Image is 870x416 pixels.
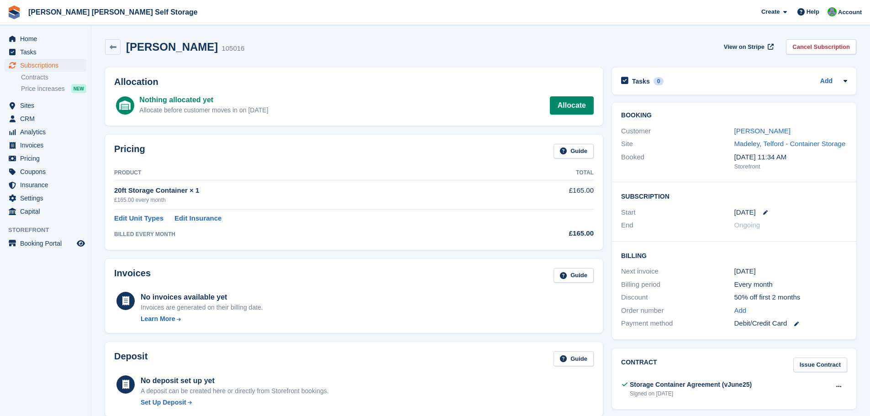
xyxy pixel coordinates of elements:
[8,226,91,235] span: Storefront
[761,7,780,16] span: Create
[5,165,86,178] a: menu
[20,126,75,138] span: Analytics
[20,205,75,218] span: Capital
[621,266,734,277] div: Next invoice
[621,191,847,200] h2: Subscription
[5,205,86,218] a: menu
[734,279,847,290] div: Every month
[734,266,847,277] div: [DATE]
[838,8,862,17] span: Account
[734,305,747,316] a: Add
[5,59,86,72] a: menu
[114,351,148,366] h2: Deposit
[554,351,594,366] a: Guide
[621,279,734,290] div: Billing period
[820,76,833,87] a: Add
[786,39,856,54] a: Cancel Subscription
[114,77,594,87] h2: Allocation
[630,380,752,390] div: Storage Container Agreement (vJune25)
[141,303,263,312] div: Invoices are generated on their billing date.
[504,228,594,239] div: £165.00
[174,213,221,224] a: Edit Insurance
[139,105,268,115] div: Allocate before customer moves in on [DATE]
[5,192,86,205] a: menu
[5,32,86,45] a: menu
[734,127,791,135] a: [PERSON_NAME]
[724,42,765,52] span: View on Stripe
[114,213,163,224] a: Edit Unit Types
[621,152,734,171] div: Booked
[621,318,734,329] div: Payment method
[734,221,760,229] span: Ongoing
[554,268,594,283] a: Guide
[621,251,847,260] h2: Billing
[5,99,86,112] a: menu
[20,152,75,165] span: Pricing
[621,358,657,373] h2: Contract
[20,32,75,45] span: Home
[5,139,86,152] a: menu
[5,112,86,125] a: menu
[141,314,263,324] a: Learn More
[126,41,218,53] h2: [PERSON_NAME]
[20,139,75,152] span: Invoices
[621,139,734,149] div: Site
[20,112,75,125] span: CRM
[20,237,75,250] span: Booking Portal
[5,152,86,165] a: menu
[20,99,75,112] span: Sites
[141,386,329,396] p: A deposit can be created here or directly from Storefront bookings.
[75,238,86,249] a: Preview store
[5,46,86,58] a: menu
[21,73,86,82] a: Contracts
[141,292,263,303] div: No invoices available yet
[221,43,244,54] div: 105016
[25,5,201,20] a: [PERSON_NAME] [PERSON_NAME] Self Storage
[828,7,837,16] img: Tom Spickernell
[114,196,504,204] div: £165.00 every month
[734,292,847,303] div: 50% off first 2 months
[734,207,756,218] time: 2025-09-09 23:00:00 UTC
[5,179,86,191] a: menu
[621,292,734,303] div: Discount
[20,46,75,58] span: Tasks
[734,152,847,163] div: [DATE] 11:34 AM
[550,96,594,115] a: Allocate
[554,144,594,159] a: Guide
[21,84,65,93] span: Price increases
[139,95,268,105] div: Nothing allocated yet
[630,390,752,398] div: Signed on [DATE]
[114,230,504,238] div: BILLED EVERY MONTH
[20,59,75,72] span: Subscriptions
[621,305,734,316] div: Order number
[114,144,145,159] h2: Pricing
[141,398,186,407] div: Set Up Deposit
[720,39,775,54] a: View on Stripe
[793,358,847,373] a: Issue Contract
[71,84,86,93] div: NEW
[20,165,75,178] span: Coupons
[141,314,175,324] div: Learn More
[7,5,21,19] img: stora-icon-8386f47178a22dfd0bd8f6a31ec36ba5ce8667c1dd55bd0f319d3a0aa187defe.svg
[621,220,734,231] div: End
[114,185,504,196] div: 20ft Storage Container × 1
[621,126,734,137] div: Customer
[5,237,86,250] a: menu
[621,112,847,119] h2: Booking
[114,268,151,283] h2: Invoices
[20,179,75,191] span: Insurance
[141,398,329,407] a: Set Up Deposit
[20,192,75,205] span: Settings
[621,207,734,218] div: Start
[504,166,594,180] th: Total
[21,84,86,94] a: Price increases NEW
[654,77,664,85] div: 0
[807,7,819,16] span: Help
[5,126,86,138] a: menu
[734,318,847,329] div: Debit/Credit Card
[632,77,650,85] h2: Tasks
[504,180,594,209] td: £165.00
[114,166,504,180] th: Product
[734,162,847,171] div: Storefront
[734,140,846,147] a: Madeley, Telford - Container Storage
